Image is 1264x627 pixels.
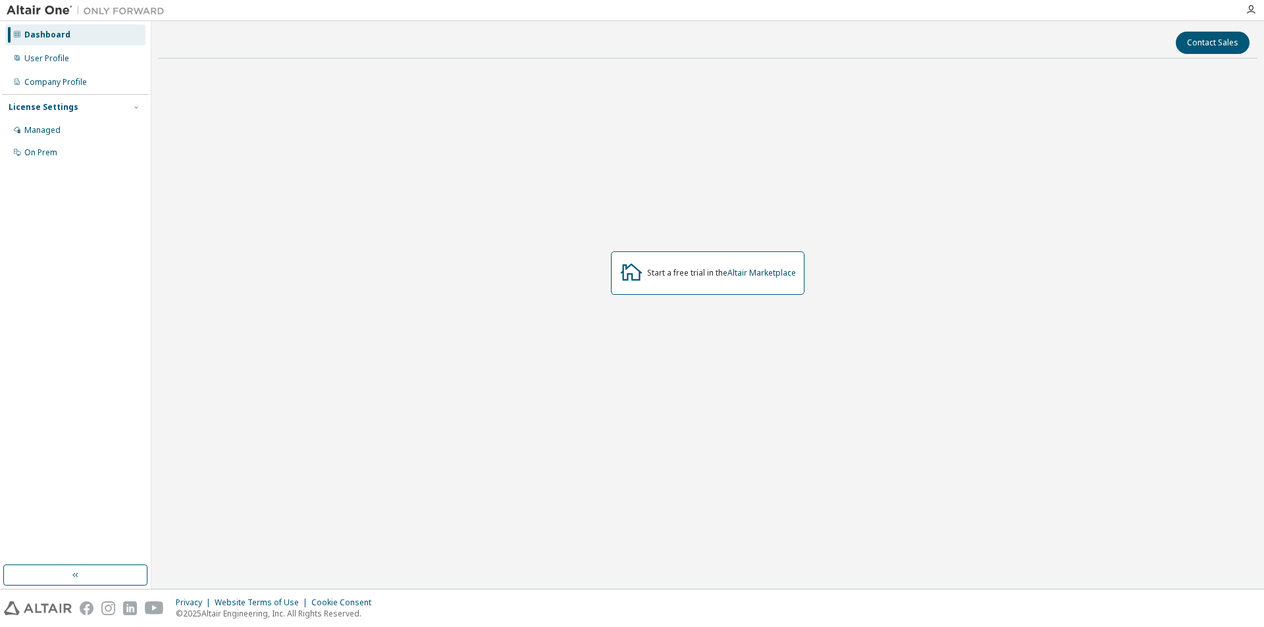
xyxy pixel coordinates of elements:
button: Contact Sales [1176,32,1250,54]
div: Company Profile [24,77,87,88]
img: altair_logo.svg [4,601,72,615]
a: Altair Marketplace [727,267,796,278]
div: Managed [24,125,61,136]
img: facebook.svg [80,601,93,615]
p: © 2025 Altair Engineering, Inc. All Rights Reserved. [176,608,379,619]
img: youtube.svg [145,601,164,615]
div: Cookie Consent [311,597,379,608]
div: Privacy [176,597,215,608]
div: User Profile [24,53,69,64]
img: Altair One [7,4,171,17]
div: License Settings [9,102,78,113]
div: On Prem [24,147,57,158]
div: Website Terms of Use [215,597,311,608]
div: Start a free trial in the [647,268,796,278]
img: linkedin.svg [123,601,137,615]
img: instagram.svg [101,601,115,615]
div: Dashboard [24,30,70,40]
